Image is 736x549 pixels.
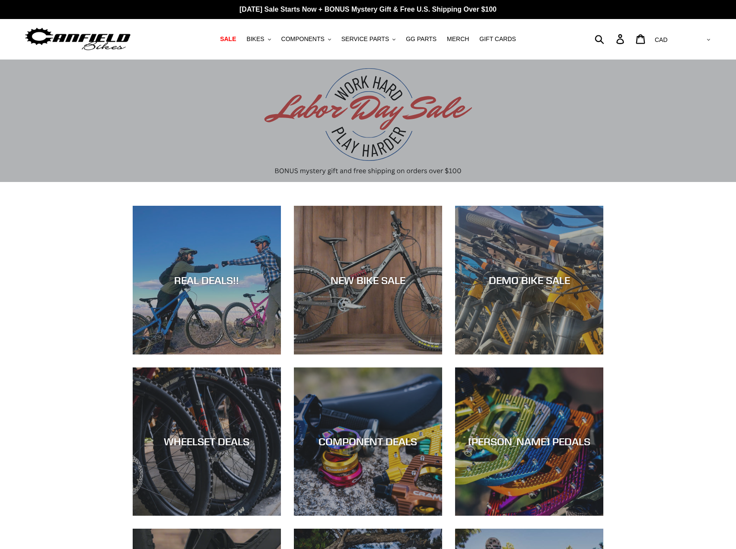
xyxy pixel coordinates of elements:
[406,35,437,43] span: GG PARTS
[401,33,441,45] a: GG PARTS
[455,367,603,516] a: [PERSON_NAME] PEDALS
[277,33,335,45] button: COMPONENTS
[220,35,236,43] span: SALE
[216,33,240,45] a: SALE
[443,33,473,45] a: MERCH
[599,29,621,48] input: Search
[133,367,281,516] a: WHEELSET DEALS
[479,35,516,43] span: GIFT CARDS
[294,435,442,448] div: COMPONENT DEALS
[294,367,442,516] a: COMPONENT DEALS
[455,206,603,354] a: DEMO BIKE SALE
[246,35,264,43] span: BIKES
[475,33,520,45] a: GIFT CARDS
[294,206,442,354] a: NEW BIKE SALE
[133,274,281,287] div: REAL DEALS!!
[24,26,132,53] img: Canfield Bikes
[447,35,469,43] span: MERCH
[455,274,603,287] div: DEMO BIKE SALE
[281,35,325,43] span: COMPONENTS
[341,35,389,43] span: SERVICE PARTS
[294,274,442,287] div: NEW BIKE SALE
[455,435,603,448] div: [PERSON_NAME] PEDALS
[242,33,275,45] button: BIKES
[133,435,281,448] div: WHEELSET DEALS
[337,33,400,45] button: SERVICE PARTS
[133,206,281,354] a: REAL DEALS!!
